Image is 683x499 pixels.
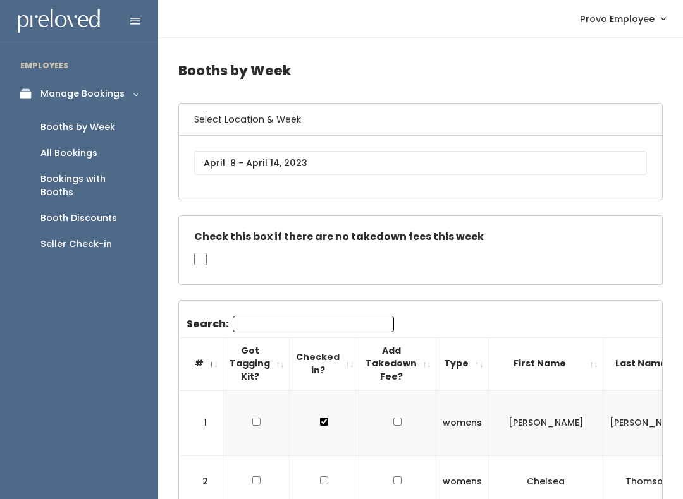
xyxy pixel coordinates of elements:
[40,212,117,225] div: Booth Discounts
[233,316,394,332] input: Search:
[179,390,223,456] td: 1
[179,337,223,390] th: #: activate to sort column descending
[40,147,97,160] div: All Bookings
[436,337,489,390] th: Type: activate to sort column ascending
[194,151,647,175] input: April 8 - April 14, 2023
[179,104,662,136] h6: Select Location & Week
[223,337,290,390] th: Got Tagging Kit?: activate to sort column ascending
[359,337,436,390] th: Add Takedown Fee?: activate to sort column ascending
[290,337,359,390] th: Checked in?: activate to sort column ascending
[194,231,647,243] h5: Check this box if there are no takedown fees this week
[436,390,489,456] td: womens
[567,5,678,32] a: Provo Employee
[187,316,394,332] label: Search:
[489,337,603,390] th: First Name: activate to sort column ascending
[40,87,125,100] div: Manage Bookings
[178,53,663,88] h4: Booths by Week
[489,390,603,456] td: [PERSON_NAME]
[40,172,138,199] div: Bookings with Booths
[580,12,655,26] span: Provo Employee
[40,121,115,134] div: Booths by Week
[40,237,112,251] div: Seller Check-in
[18,9,100,33] img: preloved logo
